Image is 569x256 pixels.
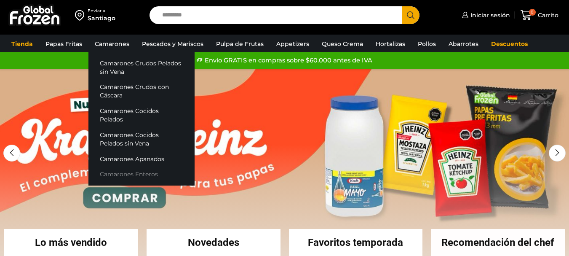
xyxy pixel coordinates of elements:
div: Enviar a [88,8,115,14]
div: Previous slide [3,145,20,162]
a: Camarones Enteros [88,167,195,182]
h2: Favoritos temporada [289,237,423,248]
a: Pulpa de Frutas [212,36,268,52]
button: Search button [402,6,419,24]
h2: Novedades [147,237,280,248]
span: 0 [529,9,536,16]
a: 0 Carrito [518,5,561,25]
a: Camarones Cocidos Pelados [88,103,195,127]
a: Camarones Apanados [88,151,195,167]
a: Iniciar sesión [460,7,510,24]
a: Camarones Crudos Pelados sin Vena [88,55,195,79]
img: address-field-icon.svg [75,8,88,22]
a: Descuentos [487,36,532,52]
a: Papas Fritas [41,36,86,52]
div: Next slide [549,145,566,162]
h2: Recomendación del chef [431,237,565,248]
span: Iniciar sesión [468,11,510,19]
a: Camarones Crudos con Cáscara [88,79,195,103]
a: Queso Crema [318,36,367,52]
a: Appetizers [272,36,313,52]
a: Hortalizas [371,36,409,52]
h2: Lo más vendido [4,237,138,248]
span: Carrito [536,11,558,19]
a: Camarones [91,36,134,52]
a: Camarones Cocidos Pelados sin Vena [88,127,195,151]
a: Pescados y Mariscos [138,36,208,52]
a: Pollos [414,36,440,52]
a: Tienda [7,36,37,52]
div: Santiago [88,14,115,22]
a: Abarrotes [444,36,483,52]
